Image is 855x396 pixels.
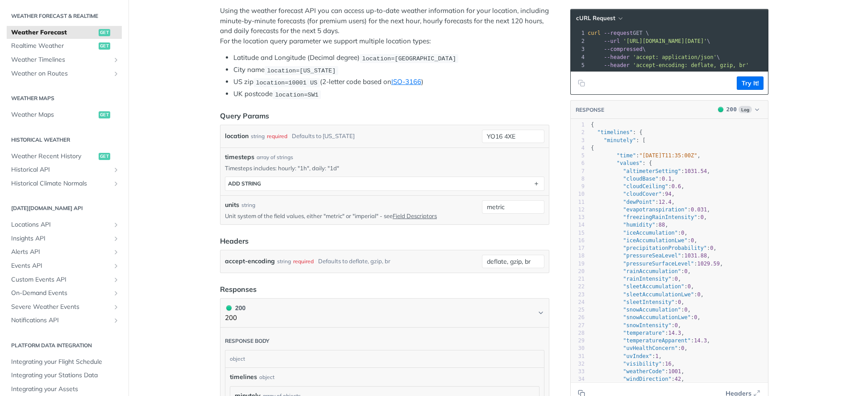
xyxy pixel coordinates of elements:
span: "sleetAccumulationLwe" [623,291,694,298]
span: "cloudCover" [623,191,662,197]
div: 3 [571,45,586,53]
span: Notifications API [11,316,110,325]
span: "snowIntensity" [623,322,671,329]
span: : , [591,176,675,182]
span: get [99,29,110,36]
div: 18 [571,252,585,260]
div: 33 [571,368,585,375]
span: 94 [665,191,671,197]
div: 22 [571,283,585,291]
span: timelines [230,372,257,382]
span: "evapotranspiration" [623,206,688,213]
div: 24 [571,299,585,306]
div: Query Params [220,110,269,121]
span: "uvIndex" [623,353,652,359]
a: ISO-3166 [391,77,421,86]
span: : , [591,230,688,236]
div: 12 [571,206,585,214]
span: Events API [11,261,110,270]
a: Custom Events APIShow subpages for Custom Events API [7,273,122,286]
div: 5 [571,61,586,69]
span: Custom Events API [11,275,110,284]
li: Latitude and Longitude (Decimal degree) [233,53,549,63]
div: 8 [571,175,585,183]
span: : , [591,299,685,305]
span: 200 [726,106,737,113]
div: 4 [571,53,586,61]
button: Show subpages for Alerts API [112,249,120,256]
div: 34 [571,375,585,383]
span: 0.1 [662,176,672,182]
span: "rainAccumulation" [623,268,681,274]
span: 16 [665,361,671,367]
span: : , [591,322,681,329]
button: ADD string [225,177,544,190]
span: \ [588,46,646,52]
div: 28 [571,329,585,337]
span: "snowAccumulation" [623,307,681,313]
button: Try It! [737,76,764,90]
span: "timelines" [597,129,632,135]
span: 'accept: application/json' [633,54,717,60]
div: 27 [571,322,585,329]
span: Historical API [11,165,110,174]
div: Defaults to [US_STATE] [292,130,355,143]
span: 1031.88 [685,253,707,259]
button: Show subpages for Historical Climate Normals [112,180,120,187]
div: string [277,255,291,268]
a: Events APIShow subpages for Events API [7,259,122,273]
span: 14.3 [694,337,707,344]
span: Weather on Routes [11,69,110,78]
div: 13 [571,214,585,221]
button: Show subpages for Weather on Routes [112,70,120,77]
span: : , [591,368,685,375]
div: string [241,201,255,209]
button: Show subpages for Locations API [112,221,120,228]
svg: Chevron [537,309,544,316]
span: "temperature" [623,330,665,336]
span: : , [591,276,681,282]
span: 'accept-encoding: deflate, gzip, br' [633,62,749,68]
span: 0 [685,268,688,274]
div: 1 [571,121,585,129]
span: : , [591,222,668,228]
span: 0 [697,291,700,298]
div: 200 [225,303,245,313]
span: "visibility" [623,361,662,367]
button: Show subpages for Weather Timelines [112,56,120,63]
span: Weather Recent History [11,152,96,161]
span: --request [604,30,633,36]
span: "altimeterSetting" [623,168,681,174]
span: location=[US_STATE] [267,67,336,74]
span: --header [604,62,630,68]
span: : { [591,160,652,166]
li: UK postcode [233,89,549,99]
span: : , [591,283,694,290]
div: 11 [571,198,585,206]
span: 0 [691,237,694,244]
span: : , [591,206,710,213]
span: Integrating your Assets [11,385,120,394]
div: 2 [571,129,585,136]
a: Historical APIShow subpages for Historical API [7,163,122,177]
a: Field Descriptors [393,212,437,219]
span: : , [591,183,685,190]
div: 4 [571,144,585,152]
div: 10 [571,190,585,198]
a: Alerts APIShow subpages for Alerts API [7,245,122,259]
div: 6 [571,160,585,167]
div: 2 [571,37,586,45]
a: Realtime Weatherget [7,39,122,53]
div: Defaults to deflate, gzip, br [318,255,390,268]
span: --url [604,38,620,44]
span: Weather Forecast [11,28,96,37]
span: 0 [685,307,688,313]
a: Integrating your Flight Schedule [7,355,122,369]
a: Historical Climate NormalsShow subpages for Historical Climate Normals [7,177,122,190]
span: 200 [718,107,723,112]
span: 1031.54 [685,168,707,174]
span: : , [591,191,675,197]
a: Weather TimelinesShow subpages for Weather Timelines [7,53,122,67]
h2: Platform DATA integration [7,341,122,350]
button: Copy to clipboard [575,76,588,90]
